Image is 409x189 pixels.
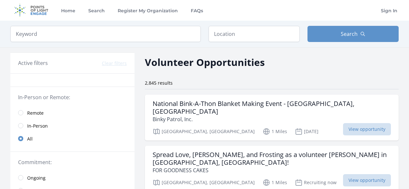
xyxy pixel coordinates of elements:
[153,166,391,174] p: FOR GOODNESS CAKES
[102,60,127,67] button: Clear filters
[27,175,46,181] span: Ongoing
[10,171,135,184] a: Ongoing
[27,136,33,142] span: All
[295,128,318,135] p: [DATE]
[341,30,358,38] span: Search
[27,123,48,129] span: In-Person
[153,151,391,166] h3: Spread Love, [PERSON_NAME], and Frosting as a volunteer [PERSON_NAME] in [GEOGRAPHIC_DATA], [GEOG...
[153,115,391,123] p: Binky Patrol, Inc.
[27,110,44,116] span: Remote
[145,95,399,141] a: National Bink-A-Thon Blanket Making Event - [GEOGRAPHIC_DATA], [GEOGRAPHIC_DATA] Binky Patrol, In...
[263,179,287,186] p: 1 Miles
[263,128,287,135] p: 1 Miles
[343,174,391,186] span: View opportunity
[18,158,127,166] legend: Commitment:
[10,132,135,145] a: All
[153,100,391,115] h3: National Bink-A-Thon Blanket Making Event - [GEOGRAPHIC_DATA], [GEOGRAPHIC_DATA]
[10,26,201,42] input: Keyword
[10,119,135,132] a: In-Person
[153,128,255,135] p: [GEOGRAPHIC_DATA], [GEOGRAPHIC_DATA]
[10,106,135,119] a: Remote
[295,179,337,186] p: Recruiting now
[343,123,391,135] span: View opportunity
[145,80,173,86] span: 2,845 results
[153,179,255,186] p: [GEOGRAPHIC_DATA], [GEOGRAPHIC_DATA]
[209,26,300,42] input: Location
[18,59,48,67] h3: Active filters
[145,55,265,69] h2: Volunteer Opportunities
[307,26,399,42] button: Search
[18,93,127,101] legend: In-Person or Remote:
